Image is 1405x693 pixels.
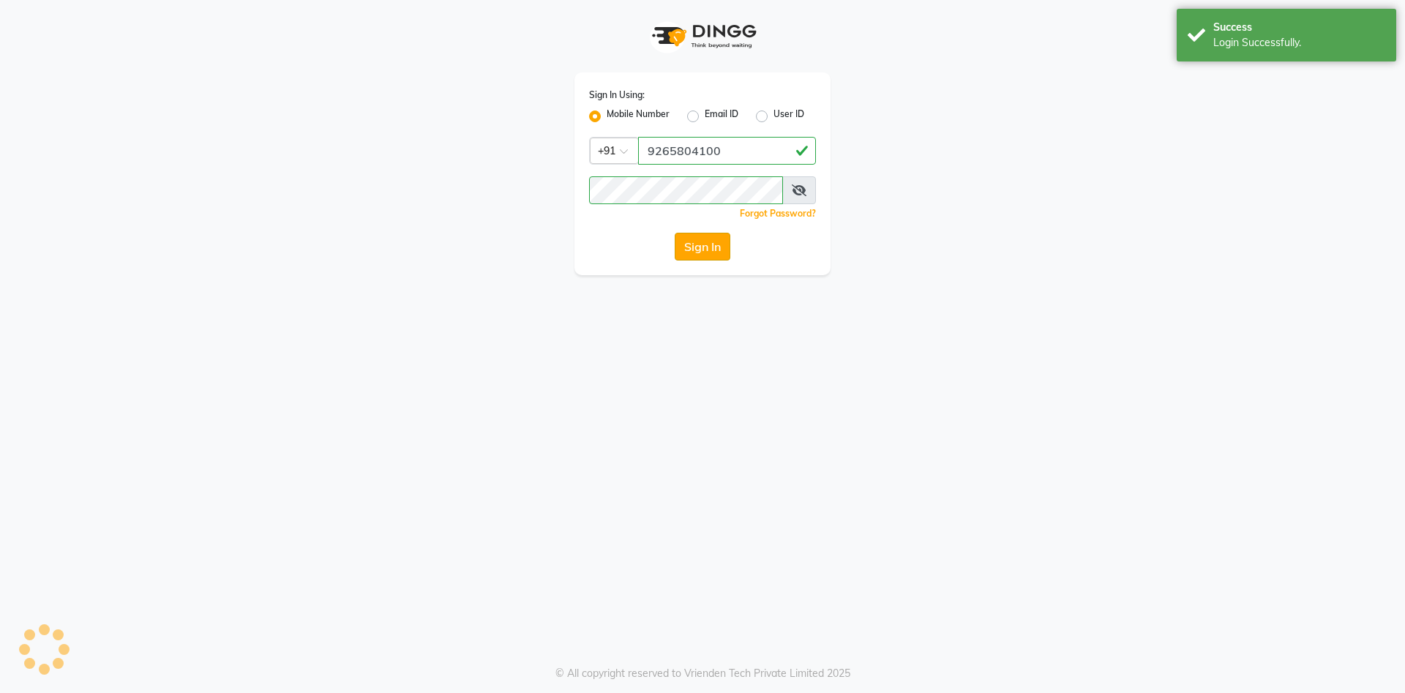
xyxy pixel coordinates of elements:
img: logo1.svg [644,15,761,58]
label: Mobile Number [607,108,670,125]
div: Success [1213,20,1385,35]
div: Login Successfully. [1213,35,1385,50]
button: Sign In [675,233,730,261]
label: Email ID [705,108,738,125]
label: Sign In Using: [589,89,645,102]
a: Forgot Password? [740,208,816,219]
input: Username [638,137,816,165]
input: Username [589,176,783,204]
label: User ID [773,108,804,125]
